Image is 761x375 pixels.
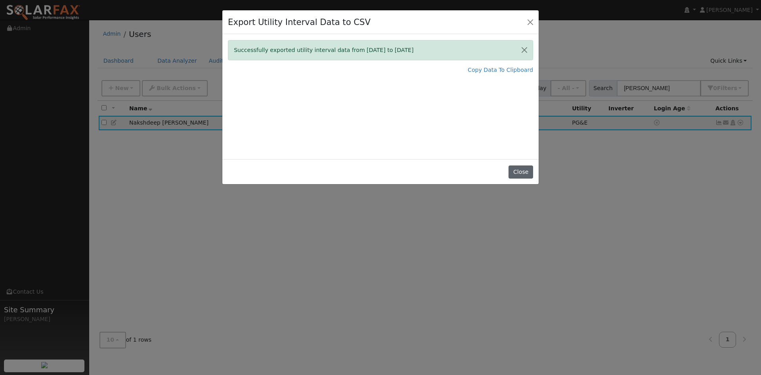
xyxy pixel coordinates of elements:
a: Copy Data To Clipboard [468,66,533,74]
button: Close [516,40,533,60]
button: Close [509,165,533,179]
div: Successfully exported utility interval data from [DATE] to [DATE] [228,40,533,60]
button: Close [525,16,536,27]
h4: Export Utility Interval Data to CSV [228,16,371,29]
